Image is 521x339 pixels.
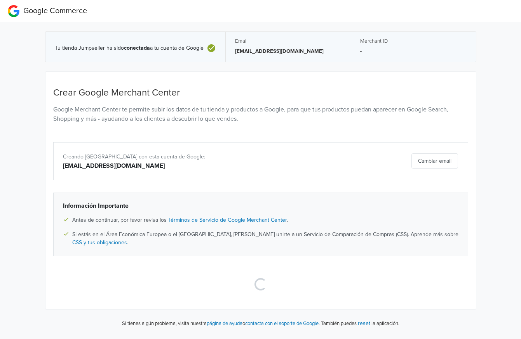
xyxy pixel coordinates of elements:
[23,6,87,16] span: Google Commerce
[72,216,288,224] span: Antes de continuar, por favor revisa los .
[235,47,342,55] p: [EMAIL_ADDRESS][DOMAIN_NAME]
[207,320,242,327] a: página de ayuda
[124,45,150,51] b: conectada
[122,320,320,328] p: Si tienes algún problema, visita nuestra o .
[63,161,323,170] div: [EMAIL_ADDRESS][DOMAIN_NAME]
[235,38,342,44] h5: Email
[360,47,467,55] p: -
[72,230,458,247] span: Si estás en el Área Económica Europea o el [GEOGRAPHIC_DATA], [PERSON_NAME] unirte a un Servicio ...
[411,153,458,169] button: Cambiar email
[55,45,204,52] span: Tu tienda Jumpseller ha sido a tu cuenta de Google
[63,202,458,210] h6: Información Importante
[245,320,319,327] a: contacta con el soporte de Google
[53,87,468,99] h4: Crear Google Merchant Center
[72,239,127,246] a: CSS y tus obligaciones
[168,217,287,223] a: Términos de Servicio de Google Merchant Center
[358,319,370,328] button: reset
[320,319,399,328] p: También puedes la aplicación.
[53,105,468,123] p: Google Merchant Center te permite subir los datos de tu tienda y productos a Google, para que tus...
[63,153,205,160] span: Creando [GEOGRAPHIC_DATA] con esta cuenta de Google:
[360,38,467,44] h5: Merchant ID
